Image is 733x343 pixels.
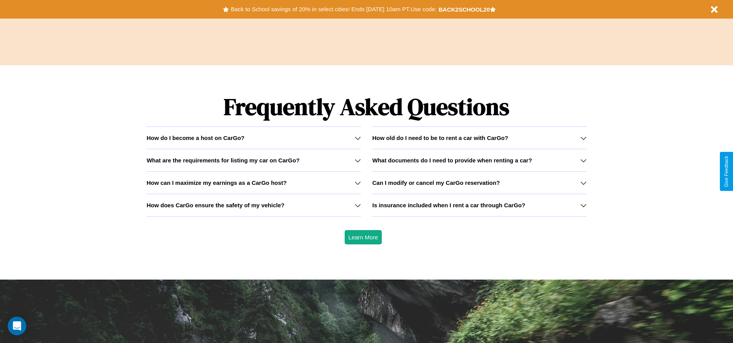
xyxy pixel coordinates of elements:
[146,179,287,186] h3: How can I maximize my earnings as a CarGo host?
[229,4,438,15] button: Back to School savings of 20% in select cities! Ends [DATE] 10am PT.Use code:
[372,135,509,141] h3: How old do I need to be to rent a car with CarGo?
[8,317,26,335] div: Open Intercom Messenger
[146,157,299,164] h3: What are the requirements for listing my car on CarGo?
[345,230,382,244] button: Learn More
[146,87,586,126] h1: Frequently Asked Questions
[724,156,729,187] div: Give Feedback
[439,6,490,13] b: BACK2SCHOOL20
[372,179,500,186] h3: Can I modify or cancel my CarGo reservation?
[146,202,284,208] h3: How does CarGo ensure the safety of my vehicle?
[146,135,244,141] h3: How do I become a host on CarGo?
[372,157,532,164] h3: What documents do I need to provide when renting a car?
[372,202,526,208] h3: Is insurance included when I rent a car through CarGo?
